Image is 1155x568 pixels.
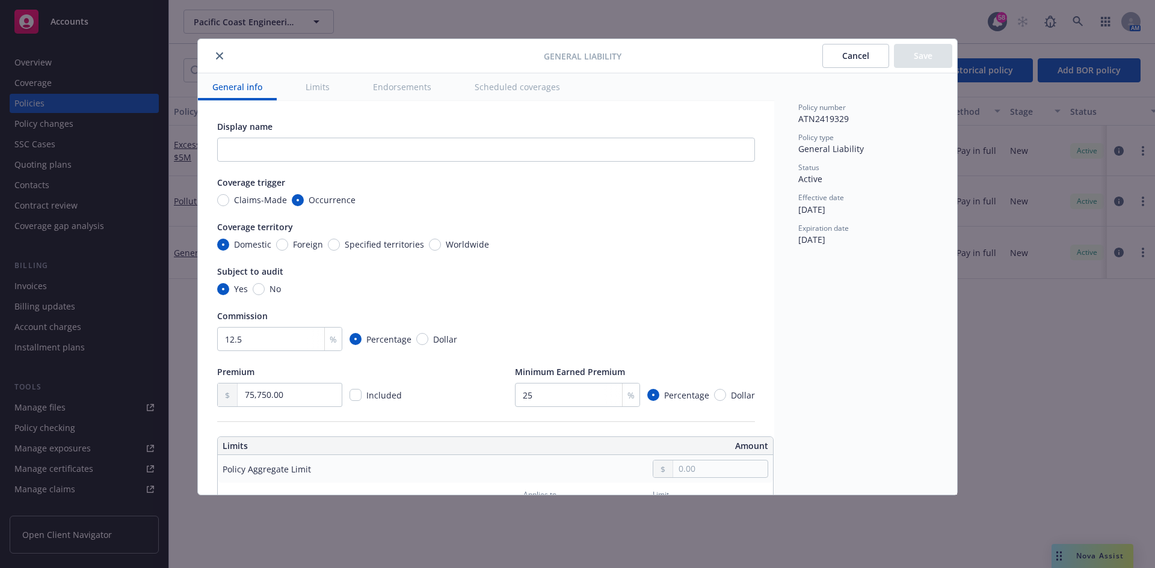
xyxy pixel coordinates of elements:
span: [DATE] [798,234,825,245]
span: Occurrence [309,194,356,206]
span: Limit [653,489,669,499]
span: Dollar [731,389,755,402]
button: Cancel [822,44,889,68]
input: Yes [217,283,229,295]
span: % [330,333,337,346]
button: General info [198,73,277,100]
span: Percentage [664,389,709,402]
input: Foreign [276,239,288,251]
span: Minimum Earned Premium [515,366,625,377]
input: Claims-Made [217,194,229,206]
button: Scheduled coverages [460,73,574,100]
span: Yes [234,282,248,295]
input: 0.00 [238,383,342,406]
div: Policy Aggregate Limit [223,463,311,475]
th: Amount [501,437,773,455]
span: Coverage trigger [217,177,285,188]
span: Status [798,162,819,173]
span: Included [366,389,402,401]
span: General Liability [798,143,864,154]
input: Occurrence [292,194,304,206]
input: Dollar [714,389,726,401]
span: Claims-Made [234,194,287,206]
span: Foreign [293,238,323,251]
span: Coverage territory [217,221,293,233]
span: Policy number [798,102,846,112]
span: Premium [217,366,254,377]
span: Active [798,173,822,185]
input: Dollar [416,333,428,345]
th: Limits [218,437,440,455]
span: Expiration date [798,223,849,233]
span: Dollar [433,333,457,346]
span: ATN2419329 [798,113,849,124]
button: close [212,49,227,63]
span: [DATE] [798,204,825,215]
input: No [253,283,265,295]
input: Domestic [217,239,229,251]
span: Applies to [523,489,556,499]
span: Worldwide [446,238,489,251]
span: Policy type [798,132,834,142]
span: Subject to audit [217,266,283,277]
span: No [269,282,281,295]
span: Specified territories [345,238,424,251]
button: Limits [291,73,344,100]
input: Specified territories [328,239,340,251]
span: % [627,389,635,402]
span: Display name [217,121,273,132]
input: Worldwide [429,239,441,251]
span: Commission [217,310,268,322]
span: General Liability [544,50,621,63]
span: Percentage [366,333,411,346]
input: Percentage [647,389,659,401]
span: Effective date [798,192,844,203]
input: Percentage [350,333,362,345]
span: Domestic [234,238,271,251]
button: Endorsements [359,73,446,100]
input: 0.00 [673,460,768,477]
